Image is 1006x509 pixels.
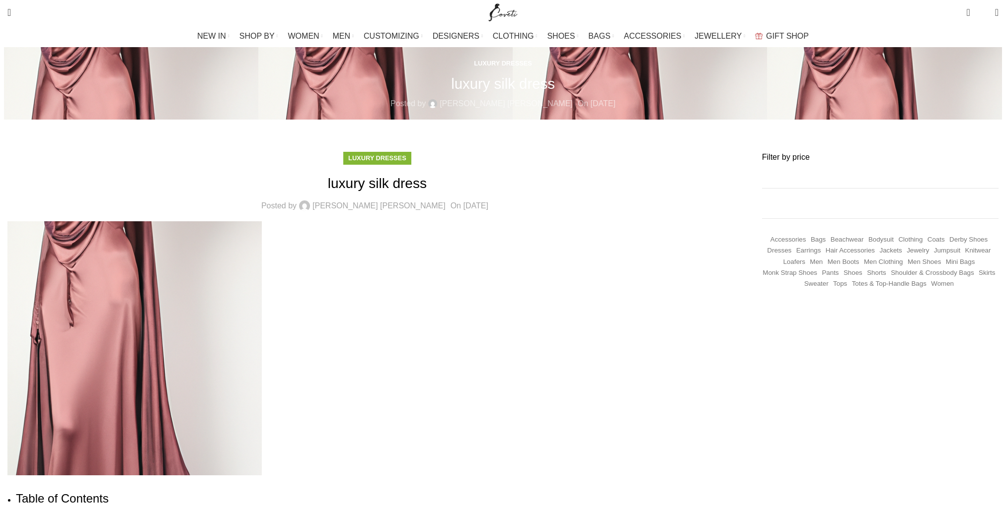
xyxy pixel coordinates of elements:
span: Posted by [390,97,426,110]
a: Jackets (1,265 items) [879,246,902,255]
a: DESIGNERS [433,26,483,46]
a: Hair Accessories (245 items) [826,246,875,255]
a: NEW IN [197,26,230,46]
h1: luxury silk dress [451,75,555,92]
a: Bags (1,744 items) [811,235,826,245]
img: author-avatar [428,99,437,108]
a: Totes & Top-Handle Bags (361 items) [852,279,927,289]
a: Men Shoes (1,372 items) [908,257,941,267]
a: Shorts (326 items) [867,268,886,278]
img: GiftBag [755,33,763,39]
span: WOMEN [288,31,319,41]
span: NEW IN [197,31,226,41]
a: Women (22,418 items) [931,279,954,289]
a: Bodysuit (156 items) [868,235,894,245]
h2: Table of Contents [16,490,747,507]
a: BAGS [588,26,614,46]
a: Shoulder & Crossbody Bags (672 items) [891,268,974,278]
span: JEWELLERY [695,31,742,41]
a: Knitwear (496 items) [965,246,991,255]
a: Loafers (193 items) [783,257,805,267]
a: Luxury Dresses [348,154,406,162]
a: GIFT SHOP [755,26,809,46]
span: SHOP BY [239,31,275,41]
a: MEN [333,26,354,46]
a: Clothing (19,143 items) [898,235,923,245]
a: CLOTHING [493,26,538,46]
a: WOMEN [288,26,323,46]
a: Search [2,2,16,22]
span: 0 [980,10,987,17]
span: MEN [333,31,351,41]
a: JEWELLERY [695,26,745,46]
a: Dresses (9,790 items) [767,246,791,255]
span: CUSTOMIZING [364,31,419,41]
a: Skirts (1,102 items) [979,268,995,278]
a: CUSTOMIZING [364,26,423,46]
a: Beachwear (451 items) [831,235,864,245]
img: author-avatar [299,200,310,211]
time: On [DATE] [451,201,488,210]
h1: luxury silk dress [7,174,747,193]
a: Derby shoes (233 items) [949,235,988,245]
time: On [DATE] [578,99,616,108]
a: Site logo [486,7,520,16]
a: Luxury Dresses [474,60,532,67]
span: SHOES [547,31,575,41]
span: Posted by [261,202,297,210]
div: Main navigation [2,26,1004,46]
a: Men Clothing (418 items) [864,257,903,267]
span: CLOTHING [493,31,534,41]
img: luxury silk dress [7,221,262,475]
a: Earrings (192 items) [796,246,821,255]
h3: Filter by price [762,152,999,163]
span: ACCESSORIES [624,31,682,41]
a: Men Boots (296 items) [828,257,859,267]
a: SHOES [547,26,578,46]
a: ACCESSORIES [624,26,685,46]
a: Coats (432 items) [928,235,945,245]
a: Pants (1,415 items) [822,268,839,278]
div: My Wishlist [978,2,988,22]
a: 0 [961,2,975,22]
a: [PERSON_NAME] [PERSON_NAME] [312,202,446,210]
span: 0 [967,5,975,12]
span: DESIGNERS [433,31,479,41]
a: Sweater (254 items) [804,279,829,289]
span: GIFT SHOP [766,31,809,41]
a: Jewelry (427 items) [907,246,929,255]
a: SHOP BY [239,26,278,46]
span: BAGS [588,31,610,41]
a: Men (1,906 items) [810,257,823,267]
a: Mini Bags (367 items) [946,257,975,267]
a: [PERSON_NAME] [PERSON_NAME] [440,97,573,110]
a: Monk strap shoes (262 items) [763,268,817,278]
a: Tops (3,126 items) [833,279,847,289]
a: Jumpsuit (156 items) [934,246,960,255]
a: Shoes (294 items) [844,268,862,278]
a: Accessories (745 items) [771,235,806,245]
